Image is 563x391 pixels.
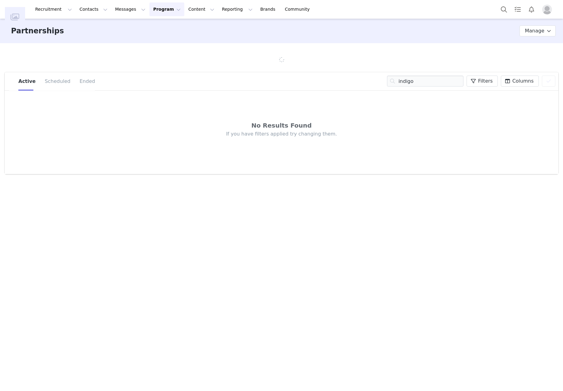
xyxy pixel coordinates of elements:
[542,5,552,14] img: placeholder-profile.jpg
[23,121,540,130] div: No Results Found
[18,72,40,91] div: Active
[185,2,218,16] button: Content
[478,77,493,85] span: Filters
[501,76,539,87] button: Columns
[525,27,544,35] span: Manage
[218,2,256,16] button: Reporting
[111,2,149,16] button: Messages
[512,77,534,85] span: Columns
[76,2,111,16] button: Contacts
[257,2,281,16] a: Brands
[467,76,498,87] button: Filters
[75,72,95,91] div: Ended
[497,2,511,16] button: Search
[32,2,76,16] button: Recruitment
[149,2,184,16] button: Program
[520,25,556,36] button: Manage
[11,25,64,36] h3: Partnerships
[281,2,316,16] a: Community
[387,76,464,87] input: Search
[525,2,538,16] button: Notifications
[23,131,540,137] div: If you have filters applied try changing them.
[539,5,558,14] button: Profile
[40,72,75,91] div: Scheduled
[511,2,524,16] a: Tasks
